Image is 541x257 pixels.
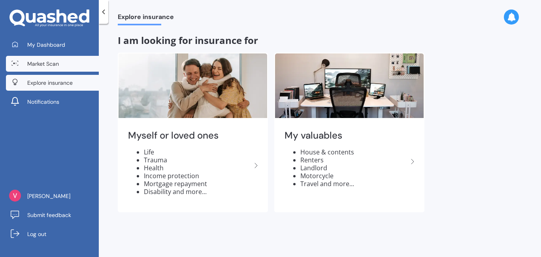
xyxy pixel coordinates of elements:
h2: My valuables [285,129,408,142]
li: Life [144,148,251,156]
li: Renters [300,156,408,164]
span: Submit feedback [27,211,71,219]
li: Health [144,164,251,172]
a: Market Scan [6,56,99,72]
img: ACg8ocIgTK66QJYvlRDdBwXyqGvN_-o9Rzxw4R9yMA8iwd5Fo8J2vA=s96-c [9,190,21,202]
li: Income protection [144,172,251,180]
li: House & contents [300,148,408,156]
span: Explore insurance [118,13,174,24]
a: Notifications [6,94,99,110]
li: Landlord [300,164,408,172]
a: Submit feedback [6,207,99,223]
span: Market Scan [27,60,59,68]
span: Notifications [27,98,59,106]
li: Trauma [144,156,251,164]
h2: Myself or loved ones [128,129,251,142]
a: Explore insurance [6,75,99,91]
li: Mortgage repayment [144,180,251,188]
span: [PERSON_NAME] [27,192,70,200]
span: Log out [27,230,46,238]
img: Myself or loved ones [119,53,267,118]
span: I am looking for insurance for [118,34,258,47]
img: My valuables [275,53,424,118]
li: Travel and more... [300,180,408,188]
li: Disability and more... [144,188,251,196]
a: My Dashboard [6,37,99,53]
a: [PERSON_NAME] [6,188,99,204]
span: My Dashboard [27,41,65,49]
li: Motorcycle [300,172,408,180]
span: Explore insurance [27,79,73,87]
a: Log out [6,226,99,242]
